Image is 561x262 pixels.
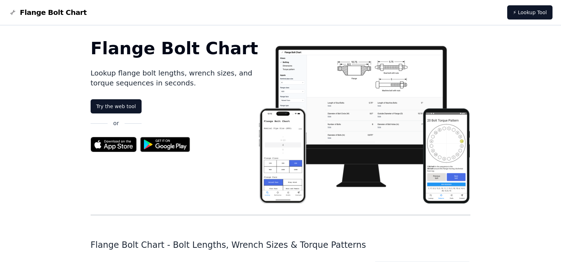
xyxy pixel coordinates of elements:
[91,40,258,57] h1: Flange Bolt Chart
[507,5,553,19] a: ⚡ Lookup Tool
[8,7,87,17] a: Flange Bolt Chart LogoFlange Bolt Chart
[91,99,142,113] a: Try the web tool
[113,119,119,128] p: or
[8,8,17,17] img: Flange Bolt Chart Logo
[258,40,470,204] img: Flange bolt chart app screenshot
[137,133,194,156] img: Get it on Google Play
[91,239,471,251] h1: Flange Bolt Chart - Bolt Lengths, Wrench Sizes & Torque Patterns
[91,68,258,88] p: Lookup flange bolt lengths, wrench sizes, and torque sequences in seconds.
[20,7,87,17] span: Flange Bolt Chart
[91,137,137,152] img: App Store badge for the Flange Bolt Chart app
